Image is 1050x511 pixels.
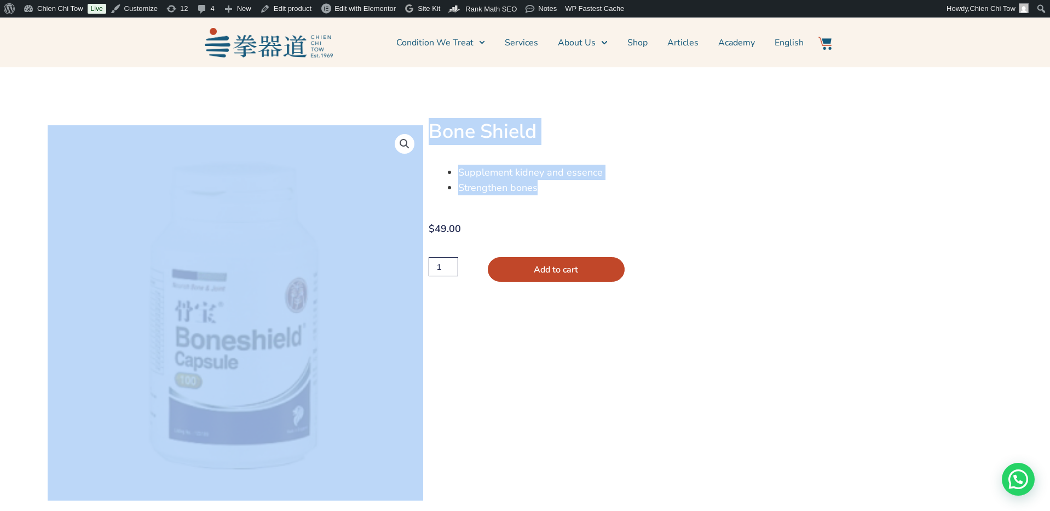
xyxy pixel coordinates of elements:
span: Chien Chi Tow [970,4,1016,13]
a: Shop [627,29,648,56]
a: Academy [718,29,755,56]
iframe: Secure express checkout frame [426,288,588,319]
nav: Menu [338,29,804,56]
img: Website Icon-03 [818,37,832,50]
span: Supplement kidney and essence [458,166,603,179]
a: Articles [667,29,699,56]
a: Services [505,29,538,56]
bdi: 49.00 [429,222,461,235]
iframe: Secure express checkout frame [752,288,913,319]
button: Add to cart [488,257,625,282]
a: Condition We Treat [396,29,485,56]
a: About Us [558,29,607,56]
iframe: Secure express checkout frame [589,288,751,319]
span: Edit with Elementor [334,4,396,13]
span: $ [429,222,435,235]
span: Strengthen bones [458,181,538,194]
input: Product quantity [429,257,458,276]
h1: Bone Shield [429,120,911,144]
a: View full-screen image gallery [395,134,414,154]
span: English [775,36,804,49]
a: English [775,29,804,56]
span: Site Kit [418,4,440,13]
span: Rank Math SEO [465,5,517,13]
